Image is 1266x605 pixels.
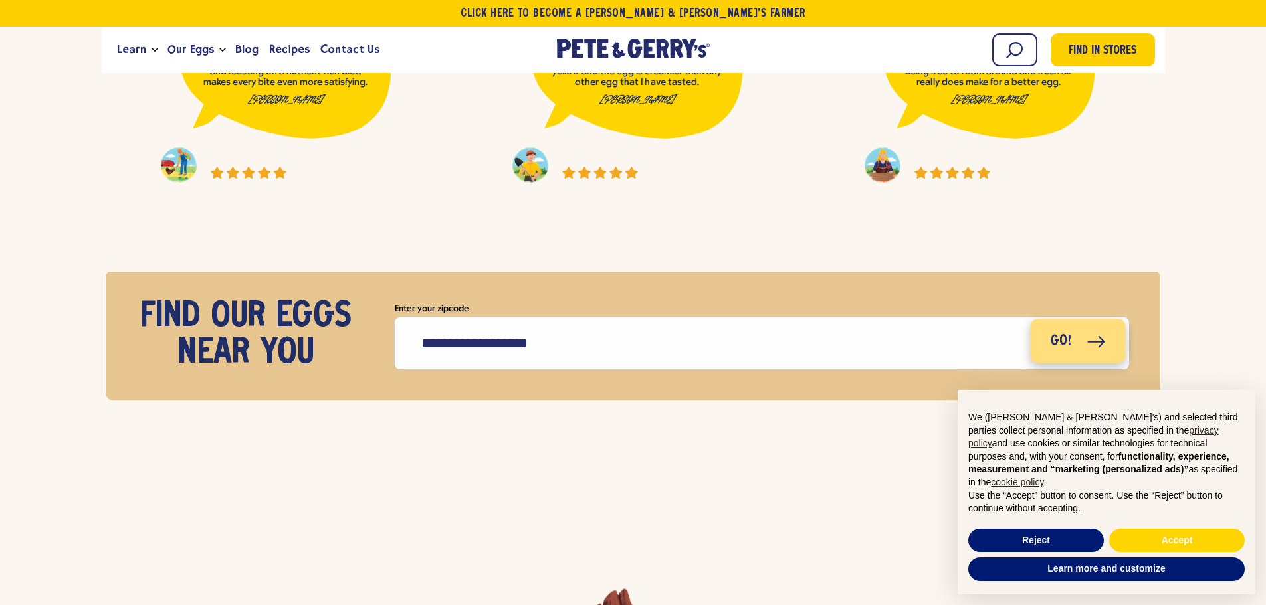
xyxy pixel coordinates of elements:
[1051,33,1155,66] a: Find in Stores
[991,477,1043,487] a: cookie policy
[395,301,1129,317] label: Enter your zipcode
[230,32,264,68] a: Blog
[904,33,1074,105] p: I was like many other people in thinking cage-free was great for chickens, but now I know that pa...
[167,41,214,58] span: Our Eggs
[320,41,379,58] span: Contact Us
[219,48,226,52] button: Open the dropdown menu for Our Eggs
[1031,319,1126,363] button: Go!
[968,557,1245,581] button: Learn more and customize
[117,41,146,58] span: Learn
[968,489,1245,515] p: Use the “Accept” button to consent. Use the “Reject” button to continue without accepting.
[552,33,722,105] p: As soon as you eat these eggs, you can tell that these chickens were raised differently. The egg ...
[968,529,1104,553] button: Reject
[162,32,219,68] a: Our Eggs
[248,95,323,104] em: [PERSON_NAME]
[1109,529,1245,553] button: Accept
[968,411,1245,489] p: We ([PERSON_NAME] & [PERSON_NAME]'s) and selected third parties collect personal information as s...
[269,41,310,58] span: Recipes
[112,32,152,68] a: Learn
[235,41,259,58] span: Blog
[599,95,675,104] em: [PERSON_NAME]
[200,33,370,105] p: Knowing that these eggs come from hens who enjoy the freedom to forage on lush pastures, soaking ...
[315,32,385,68] a: Contact Us
[137,299,356,372] h3: Find our eggs near you
[951,95,1026,104] em: [PERSON_NAME]
[1069,43,1136,60] span: Find in Stores
[992,33,1037,66] input: Search
[152,48,158,52] button: Open the dropdown menu for Learn
[264,32,315,68] a: Recipes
